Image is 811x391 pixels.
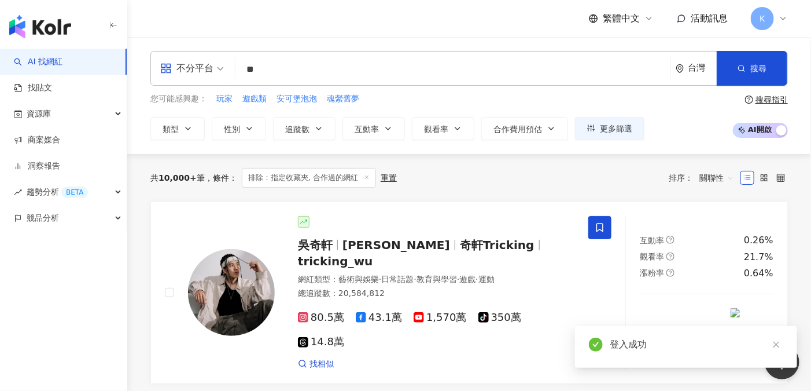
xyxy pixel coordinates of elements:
[699,169,734,187] span: 關聯性
[493,125,542,134] span: 合作費用預估
[666,269,674,277] span: question-circle
[744,234,773,247] div: 0.26%
[481,117,568,140] button: 合作費用預估
[14,82,52,94] a: 找貼文
[772,341,780,349] span: close
[685,308,728,351] img: post-image
[27,179,88,205] span: 趨勢分析
[669,169,740,187] div: 排序：
[355,125,379,134] span: 互動率
[298,238,333,252] span: 吳奇軒
[745,96,753,104] span: question-circle
[381,173,397,182] div: 重置
[27,101,51,127] span: 資源庫
[160,63,172,74] span: appstore
[276,93,318,105] button: 安可堡泡泡
[150,202,788,385] a: KOL Avatar吳奇軒[PERSON_NAME]奇軒Trickingtricking_wu網紅類型：藝術與娛樂·日常話題·教育與學習·遊戲·運動總追蹤數：20,584,81280.5萬43....
[755,95,788,104] div: 搜尋指引
[298,312,344,324] span: 80.5萬
[478,275,495,284] span: 運動
[14,160,60,172] a: 洞察報告
[273,117,336,140] button: 追蹤數
[666,253,674,261] span: question-circle
[460,238,534,252] span: 奇軒Tricking
[414,275,416,284] span: ·
[205,173,237,182] span: 條件 ：
[242,93,267,105] button: 遊戲類
[691,13,728,24] span: 活動訊息
[158,173,197,182] span: 10,000+
[150,117,205,140] button: 類型
[640,308,683,351] img: post-image
[163,125,179,134] span: 類型
[14,134,60,146] a: 商案媒合
[717,51,787,86] button: 搜尋
[640,268,664,277] span: 漲粉率
[27,205,59,231] span: 競品分析
[150,173,205,182] div: 共 筆
[412,117,474,140] button: 觀看率
[298,254,373,268] span: tricking_wu
[285,125,309,134] span: 追蹤數
[14,188,22,196] span: rise
[676,64,684,73] span: environment
[610,338,783,352] div: 登入成功
[475,275,478,284] span: ·
[379,275,381,284] span: ·
[216,93,233,105] button: 玩家
[640,252,664,261] span: 觀看率
[424,125,448,134] span: 觀看率
[326,93,360,105] button: 魂縈舊夢
[277,93,317,105] span: 安可堡泡泡
[14,56,62,68] a: searchAI 找網紅
[342,117,405,140] button: 互動率
[298,336,344,348] span: 14.8萬
[61,187,88,198] div: BETA
[600,124,632,133] span: 更多篩選
[298,274,574,286] div: 網紅類型 ：
[342,238,450,252] span: [PERSON_NAME]
[9,15,71,38] img: logo
[457,275,459,284] span: ·
[224,125,240,134] span: 性別
[160,59,213,78] div: 不分平台
[640,236,664,245] span: 互動率
[744,251,773,264] div: 21.7%
[760,12,765,25] span: K
[356,312,402,324] span: 43.1萬
[327,93,359,105] span: 魂縈舊夢
[242,168,376,188] span: 排除：指定收藏夾, 合作過的網紅
[459,275,475,284] span: 遊戲
[298,288,574,299] div: 總追蹤數 ： 20,584,812
[309,359,334,370] span: 找相似
[744,267,773,280] div: 0.64%
[381,275,414,284] span: 日常話題
[731,308,773,351] img: post-image
[212,117,266,140] button: 性別
[338,275,379,284] span: 藝術與娛樂
[416,275,457,284] span: 教育與學習
[150,93,207,105] span: 您可能感興趣：
[589,338,603,352] span: check-circle
[478,312,521,324] span: 350萬
[414,312,467,324] span: 1,570萬
[575,117,644,140] button: 更多篩選
[666,236,674,244] span: question-circle
[688,63,717,73] div: 台灣
[298,359,334,370] a: 找相似
[750,64,766,73] span: 搜尋
[603,12,640,25] span: 繁體中文
[188,249,275,336] img: KOL Avatar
